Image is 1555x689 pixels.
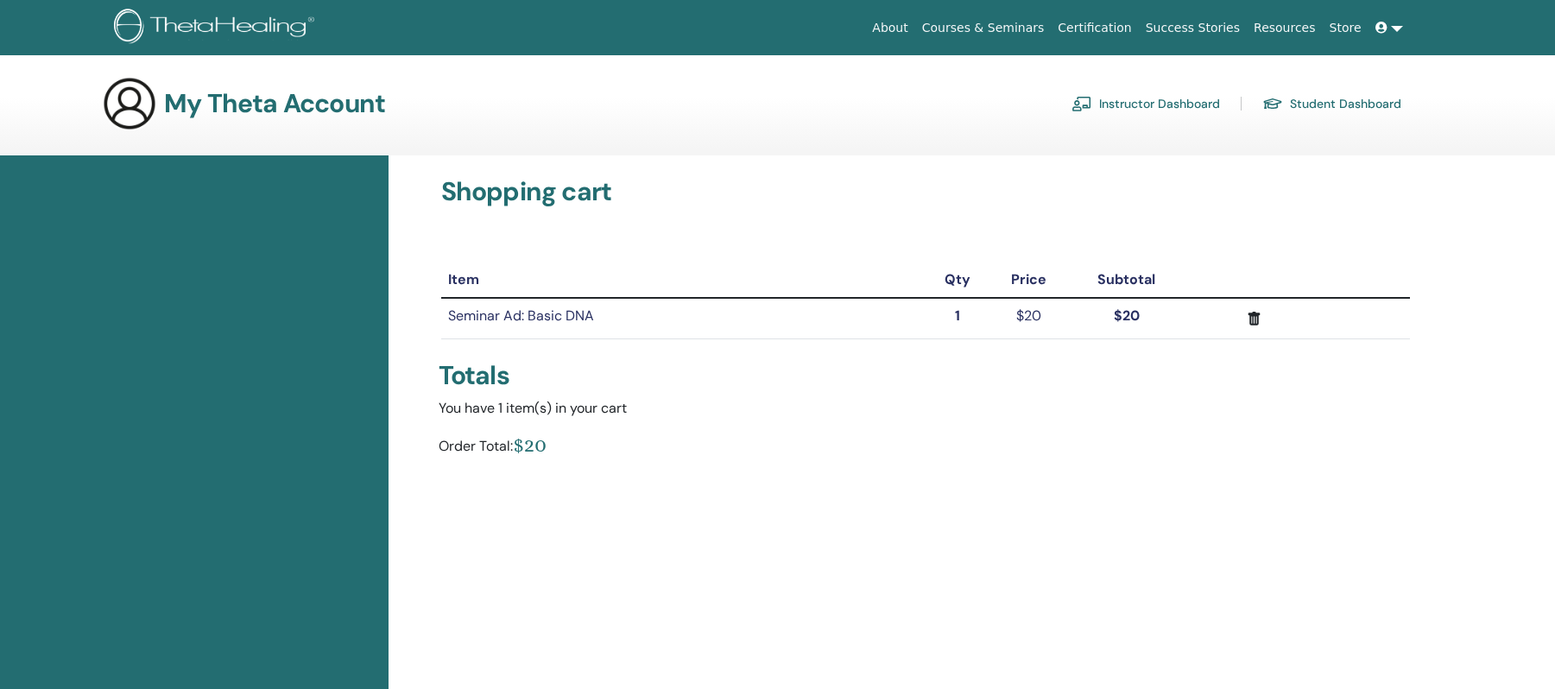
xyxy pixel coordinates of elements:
th: Qty [926,262,989,298]
strong: $20 [1114,307,1140,325]
img: logo.png [114,9,320,47]
img: chalkboard-teacher.svg [1071,96,1092,111]
div: Totals [439,360,1413,391]
div: Order Total: [439,433,513,465]
a: About [865,12,914,44]
h3: Shopping cart [441,176,1410,207]
a: Store [1323,12,1369,44]
img: generic-user-icon.jpg [102,76,157,131]
td: $20 [989,298,1069,338]
div: You have 1 item(s) in your cart [439,398,1413,419]
th: Subtotal [1069,262,1185,298]
h3: My Theta Account [164,88,385,119]
a: Certification [1051,12,1138,44]
a: Instructor Dashboard [1071,90,1220,117]
th: Price [989,262,1069,298]
img: graduation-cap.svg [1262,97,1283,111]
div: $20 [513,433,547,458]
a: Courses & Seminars [915,12,1052,44]
th: Item [441,262,926,298]
strong: 1 [955,307,960,325]
a: Student Dashboard [1262,90,1401,117]
a: Resources [1247,12,1323,44]
td: Seminar Ad: Basic DNA [441,298,926,338]
a: Success Stories [1139,12,1247,44]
